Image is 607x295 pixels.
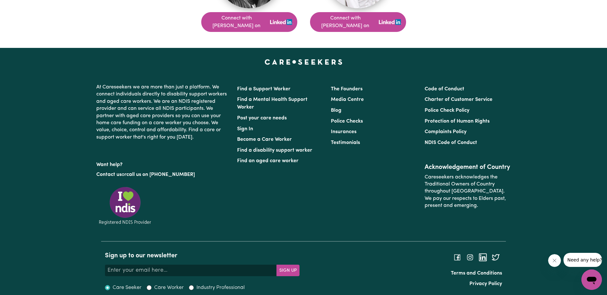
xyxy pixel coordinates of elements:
button: Subscribe [276,265,300,276]
a: Careseekers home page [265,59,342,64]
iframe: Close message [548,254,561,267]
a: Find an aged care worker [237,158,299,163]
a: Testimonials [331,140,360,145]
a: Charter of Customer Service [425,97,492,102]
button: Connect with [PERSON_NAME] on [201,12,297,32]
button: Connect with [PERSON_NAME] on [310,12,406,32]
a: Connect with [PERSON_NAME] onLinkedIn [201,12,297,32]
a: Insurances [331,129,356,134]
a: The Founders [331,87,363,92]
a: Protection of Human Rights [425,119,490,124]
p: Careseekers acknowledges the Traditional Owners of Country throughout [GEOGRAPHIC_DATA]. We pay o... [425,171,511,212]
a: Find a disability support worker [237,148,312,153]
a: Code of Conduct [425,87,464,92]
a: Privacy Policy [469,281,502,286]
h2: Sign up to our newsletter [105,252,300,260]
input: Enter your email here... [105,265,277,276]
h2: Acknowledgement of Country [425,163,511,171]
span: Need any help? [4,4,39,10]
p: or [96,169,229,181]
a: Follow Careseekers on Twitter [492,255,499,260]
label: Care Seeker [113,284,141,291]
a: NDIS Code of Conduct [425,140,477,145]
img: LinkedIn [379,19,402,25]
a: Sign In [237,126,253,132]
img: LinkedIn [270,19,293,25]
a: Follow Careseekers on Facebook [453,255,461,260]
a: Blog [331,108,341,113]
iframe: Button to launch messaging window [581,269,602,290]
a: Follow Careseekers on Instagram [466,255,474,260]
a: Find a Support Worker [237,87,291,92]
iframe: Message from company [563,253,602,267]
label: Care Worker [154,284,184,291]
a: Terms and Conditions [451,271,502,276]
a: Contact us [96,172,122,177]
p: At Careseekers we are more than just a platform. We connect individuals directly to disability su... [96,81,229,143]
a: Police Checks [331,119,363,124]
a: Post your care needs [237,116,287,121]
a: Media Centre [331,97,364,102]
a: Connect with [PERSON_NAME] onLinkedIn [310,12,406,32]
a: call us on [PHONE_NUMBER] [126,172,195,177]
a: Police Check Policy [425,108,469,113]
label: Industry Professional [196,284,245,291]
a: Complaints Policy [425,129,467,134]
a: Become a Care Worker [237,137,292,142]
a: Follow Careseekers on LinkedIn [479,255,487,260]
a: Find a Mental Health Support Worker [237,97,307,110]
p: Want help? [96,159,229,168]
img: Registered NDIS provider [96,186,154,226]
